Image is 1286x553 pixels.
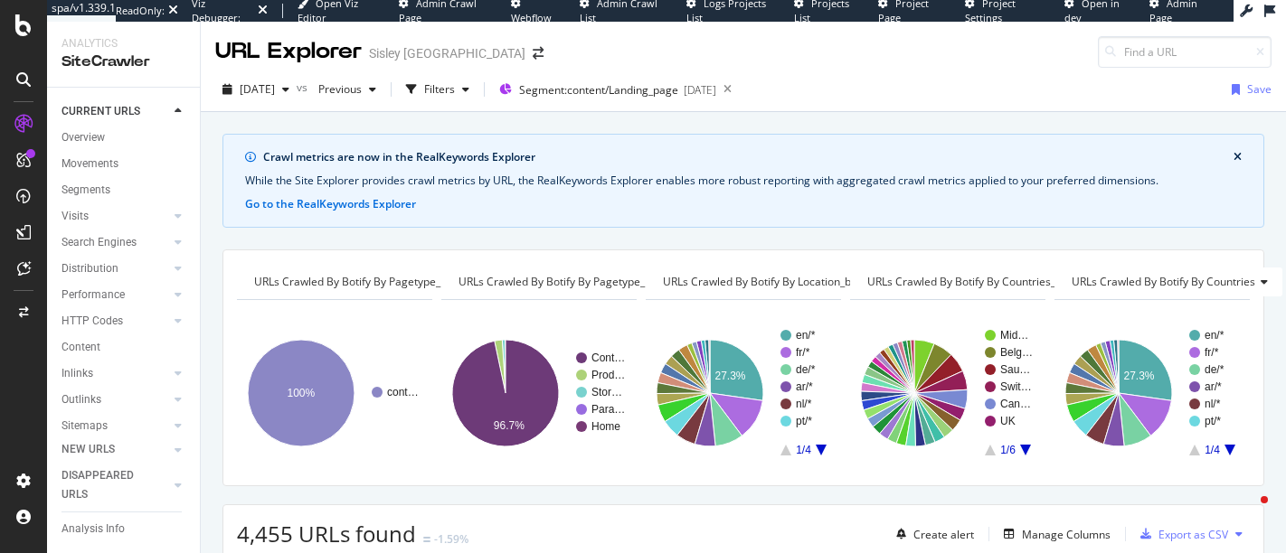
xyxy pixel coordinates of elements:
text: 27.3% [1123,370,1154,382]
a: CURRENT URLS [61,102,169,121]
div: Movements [61,155,118,173]
a: Overview [61,128,187,147]
img: Equal [423,537,430,542]
a: Inlinks [61,364,169,383]
text: UK [1000,415,1016,427]
a: Sitemaps [61,417,169,436]
div: Manage Columns [1022,527,1111,542]
text: Sau… [1000,363,1030,376]
span: URLs Crawled By Botify By countries [1072,274,1255,289]
div: Outlinks [61,390,101,409]
button: [DATE] [215,75,297,104]
a: Outlinks [61,390,169,409]
div: NEW URLS [61,440,115,459]
text: 1/4 [1205,444,1220,456]
a: Segments [61,181,187,200]
text: 96.7% [494,419,525,432]
button: Go to the RealKeywords Explorer [245,196,416,212]
svg: A chart. [237,314,430,472]
span: Previous [311,81,362,97]
div: [DATE] [684,82,716,98]
button: Previous [311,75,383,104]
div: Sisley [GEOGRAPHIC_DATA] [369,44,525,62]
div: Visits [61,207,89,226]
div: Performance [61,286,125,305]
button: close banner [1229,145,1246,169]
span: URLs Crawled By Botify By countries_new [867,274,1076,289]
div: Search Engines [61,233,137,252]
svg: A chart. [441,314,634,472]
h4: URLs Crawled By Botify By location_botify [659,267,900,296]
span: 2025 Oct. 6th [240,81,275,97]
span: Segment: content/Landing_page [519,82,678,98]
a: Performance [61,286,169,305]
div: Sitemaps [61,417,108,436]
div: Filters [424,81,455,97]
div: Content [61,338,100,357]
div: DISAPPEARED URLS [61,466,153,504]
text: Cont… [591,351,625,364]
div: While the Site Explorer provides crawl metrics by URL, the RealKeywords Explorer enables more rob... [245,173,1242,189]
text: Stor… [591,386,622,398]
a: DISAPPEARED URLS [61,466,169,504]
div: Export as CSV [1158,527,1228,542]
h4: URLs Crawled By Botify By pagetype_botify [251,267,496,296]
svg: A chart. [1054,314,1247,472]
div: Create alert [913,527,974,542]
div: ReadOnly: [116,4,165,18]
svg: A chart. [850,314,1043,472]
text: Mid… [1000,329,1028,342]
text: 1/6 [1000,444,1016,456]
div: Analysis Info [61,520,125,539]
a: HTTP Codes [61,312,169,331]
div: CURRENT URLS [61,102,140,121]
button: Save [1225,75,1272,104]
span: Webflow [511,11,552,24]
button: Export as CSV [1133,520,1228,548]
button: Create alert [889,520,974,548]
h4: URLs Crawled By Botify By pagetype_logs [455,267,693,296]
span: URLs Crawled By Botify By location_botify [663,274,873,289]
div: SiteCrawler [61,52,185,72]
text: 1/4 [796,444,811,456]
div: Distribution [61,259,118,278]
h4: URLs Crawled By Botify By countries_new [864,267,1103,296]
a: Analysis Info [61,520,187,539]
span: URLs Crawled By Botify By pagetype_logs [459,274,666,289]
h4: URLs Crawled By Botify By countries [1068,267,1282,296]
a: NEW URLS [61,440,169,459]
a: Search Engines [61,233,169,252]
text: cont… [387,386,419,398]
a: Content [61,338,187,357]
div: arrow-right-arrow-left [533,47,544,60]
text: Home [591,420,620,433]
button: Segment:content/Landing_page[DATE] [492,75,716,104]
text: 27.3% [714,370,745,382]
div: URL Explorer [215,36,362,67]
text: Swit… [1000,380,1032,393]
text: Can… [1000,398,1031,410]
span: URLs Crawled By Botify By pagetype_botify [254,274,468,289]
div: -1.59% [434,531,468,547]
div: Analytics [61,36,185,52]
iframe: Intercom live chat [1225,492,1268,535]
text: 100% [288,387,316,399]
div: HTTP Codes [61,312,123,331]
button: Filters [399,75,477,104]
svg: A chart. [646,314,838,472]
text: Prod… [591,369,625,381]
div: Crawl metrics are now in the RealKeywords Explorer [263,149,1234,165]
div: Segments [61,181,110,200]
input: Find a URL [1098,36,1272,68]
text: Belg… [1000,346,1033,359]
a: Distribution [61,259,169,278]
button: Manage Columns [997,523,1111,545]
span: 4,455 URLs found [237,519,416,548]
div: Overview [61,128,105,147]
text: Para… [591,403,625,416]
